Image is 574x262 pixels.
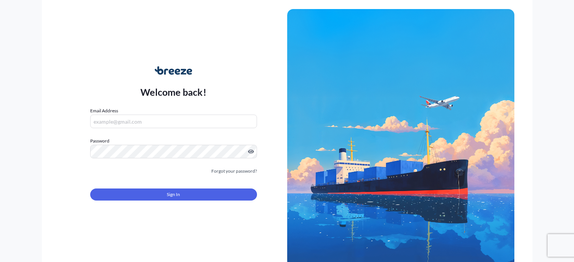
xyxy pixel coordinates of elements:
button: Show password [248,149,254,155]
span: Sign In [167,191,180,198]
p: Welcome back! [140,86,206,98]
label: Password [90,137,257,145]
input: example@gmail.com [90,115,257,128]
a: Forgot your password? [211,167,257,175]
label: Email Address [90,107,118,115]
button: Sign In [90,188,257,201]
